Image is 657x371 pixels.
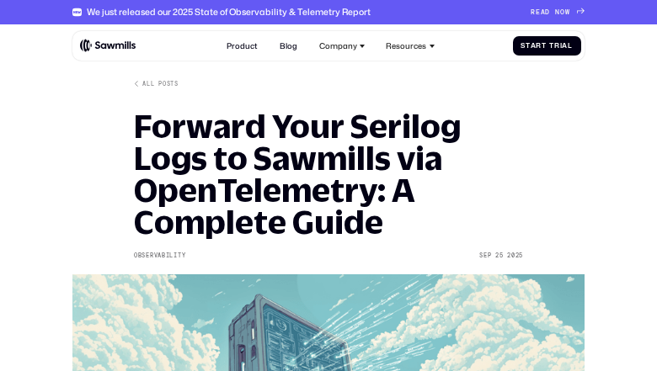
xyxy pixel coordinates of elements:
[221,35,264,56] a: Product
[555,8,560,17] span: N
[531,42,537,50] span: a
[319,41,357,50] div: Company
[545,8,550,17] span: D
[562,42,568,50] span: a
[536,42,542,50] span: r
[541,8,546,17] span: A
[542,42,547,50] span: t
[134,80,179,87] a: All posts
[531,8,585,17] a: READNOW
[513,36,581,56] a: StartTrial
[565,8,570,17] span: W
[521,42,526,50] span: S
[142,80,178,87] div: All posts
[549,42,554,50] span: T
[274,35,303,56] a: Blog
[560,42,563,50] span: i
[87,7,371,18] div: We just released our 2025 State of Observability & Telemetry Report
[507,252,523,259] div: 2025
[568,42,573,50] span: l
[554,42,560,50] span: r
[536,8,541,17] span: E
[526,42,531,50] span: t
[386,41,426,50] div: Resources
[134,110,523,238] h1: Forward Your Serilog Logs to Sawmills via OpenTelemetry: A Complete Guide
[479,252,491,259] div: Sep
[560,8,565,17] span: O
[134,252,185,259] div: Observability
[531,8,536,17] span: R
[495,252,503,259] div: 25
